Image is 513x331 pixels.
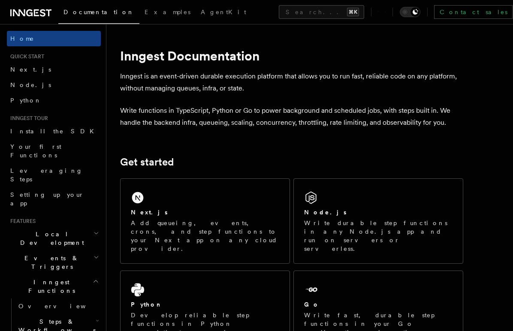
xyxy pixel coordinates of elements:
[7,254,94,271] span: Events & Triggers
[7,123,101,139] a: Install the SDK
[304,208,347,217] h2: Node.js
[10,191,84,207] span: Setting up your app
[131,300,163,309] h2: Python
[304,219,453,253] p: Write durable step functions in any Node.js app and run on servers or serverless.
[10,143,61,159] span: Your first Functions
[7,139,101,163] a: Your first Functions
[58,3,139,24] a: Documentation
[7,93,101,108] a: Python
[7,226,101,250] button: Local Development
[7,278,93,295] span: Inngest Functions
[15,298,101,314] a: Overview
[7,230,94,247] span: Local Development
[7,53,44,60] span: Quick start
[18,303,107,310] span: Overview
[120,156,174,168] a: Get started
[139,3,196,23] a: Examples
[145,9,190,15] span: Examples
[7,274,101,298] button: Inngest Functions
[10,167,83,183] span: Leveraging Steps
[279,5,364,19] button: Search...⌘K
[120,178,290,264] a: Next.jsAdd queueing, events, crons, and step functions to your Next app on any cloud provider.
[10,34,34,43] span: Home
[131,219,279,253] p: Add queueing, events, crons, and step functions to your Next app on any cloud provider.
[7,62,101,77] a: Next.js
[201,9,246,15] span: AgentKit
[120,48,463,63] h1: Inngest Documentation
[10,81,51,88] span: Node.js
[7,163,101,187] a: Leveraging Steps
[7,77,101,93] a: Node.js
[10,66,51,73] span: Next.js
[131,208,168,217] h2: Next.js
[293,178,463,264] a: Node.jsWrite durable step functions in any Node.js app and run on servers or serverless.
[120,105,463,129] p: Write functions in TypeScript, Python or Go to power background and scheduled jobs, with steps bu...
[434,5,513,19] a: Contact sales
[7,31,101,46] a: Home
[7,187,101,211] a: Setting up your app
[7,218,36,225] span: Features
[7,115,48,122] span: Inngest tour
[10,128,99,135] span: Install the SDK
[63,9,134,15] span: Documentation
[196,3,251,23] a: AgentKit
[120,70,463,94] p: Inngest is an event-driven durable execution platform that allows you to run fast, reliable code ...
[304,300,320,309] h2: Go
[347,8,359,16] kbd: ⌘K
[7,250,101,274] button: Events & Triggers
[10,97,42,104] span: Python
[400,7,420,17] button: Toggle dark mode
